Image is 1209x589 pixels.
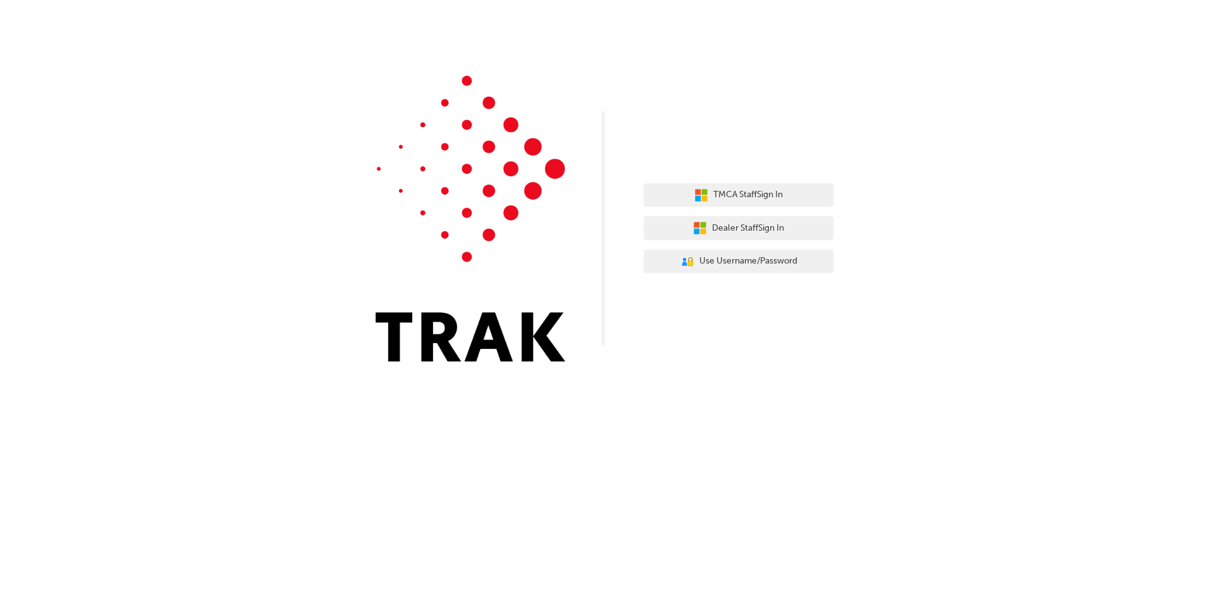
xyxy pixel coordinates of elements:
button: Use Username/Password [644,250,833,274]
span: TMCA Staff Sign In [713,188,783,202]
span: Dealer Staff Sign In [712,221,784,236]
img: Trak [376,76,565,361]
button: TMCA StaffSign In [644,183,833,207]
button: Dealer StaffSign In [644,216,833,240]
span: Use Username/Password [699,254,797,269]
